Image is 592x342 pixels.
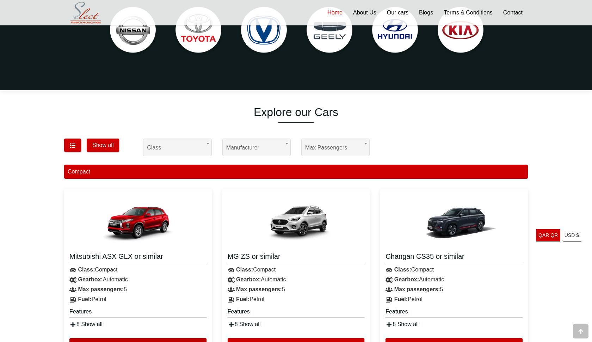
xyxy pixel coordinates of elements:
[69,252,206,263] a: Mitsubishi ASX GLX or similar
[431,1,490,60] img: Kia
[69,321,103,327] a: 8 Show all
[222,275,370,285] div: Automatic
[236,276,261,282] strong: Gearbox:
[64,105,528,119] h1: Explore our Cars
[394,267,411,273] strong: Class:
[380,265,528,275] div: Compact
[66,1,105,25] img: Select Rent a Car
[301,139,370,156] span: Max passengers
[78,286,124,292] strong: Max passengers:
[394,296,408,302] strong: Fuel:
[366,1,424,60] img: Hyundai
[386,321,419,327] a: 8 Show all
[380,285,528,294] div: 5
[394,276,419,282] strong: Gearbox:
[222,285,370,294] div: 5
[64,165,528,179] div: Compact
[394,286,440,292] strong: Max passengers:
[386,252,523,263] a: Changan CS35 or similar
[412,195,497,248] img: Changan CS35 or similar
[64,275,212,285] div: Automatic
[562,229,581,242] a: USD $
[236,267,253,273] strong: Class:
[143,139,211,156] span: Class
[536,229,560,242] a: QAR QR
[169,1,228,60] img: Toyota
[78,296,91,302] strong: Fuel:
[78,267,95,273] strong: Class:
[235,1,293,60] img: Changan
[380,294,528,304] div: Petrol
[78,276,103,282] strong: Gearbox:
[573,324,588,338] div: Go to top
[236,286,282,292] strong: Max passengers:
[305,139,366,157] span: Max passengers
[228,308,365,318] h5: Features
[64,265,212,275] div: Compact
[222,139,291,156] span: Manufacturer
[64,285,212,294] div: 5
[228,252,365,263] a: MG ZS or similar
[226,139,287,157] span: Manufacturer
[69,308,206,318] h5: Features
[228,321,261,327] a: 8 Show all
[386,308,523,318] h5: Features
[87,139,119,152] button: Show all
[104,1,162,60] img: Nissan
[254,195,338,248] img: MG ZS or similar
[236,296,249,302] strong: Fuel:
[222,265,370,275] div: Compact
[300,1,359,60] img: Geely
[222,294,370,304] div: Petrol
[380,275,528,285] div: Automatic
[147,139,208,157] span: Class
[95,195,180,248] img: Mitsubishi ASX GLX or similar
[64,294,212,304] div: Petrol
